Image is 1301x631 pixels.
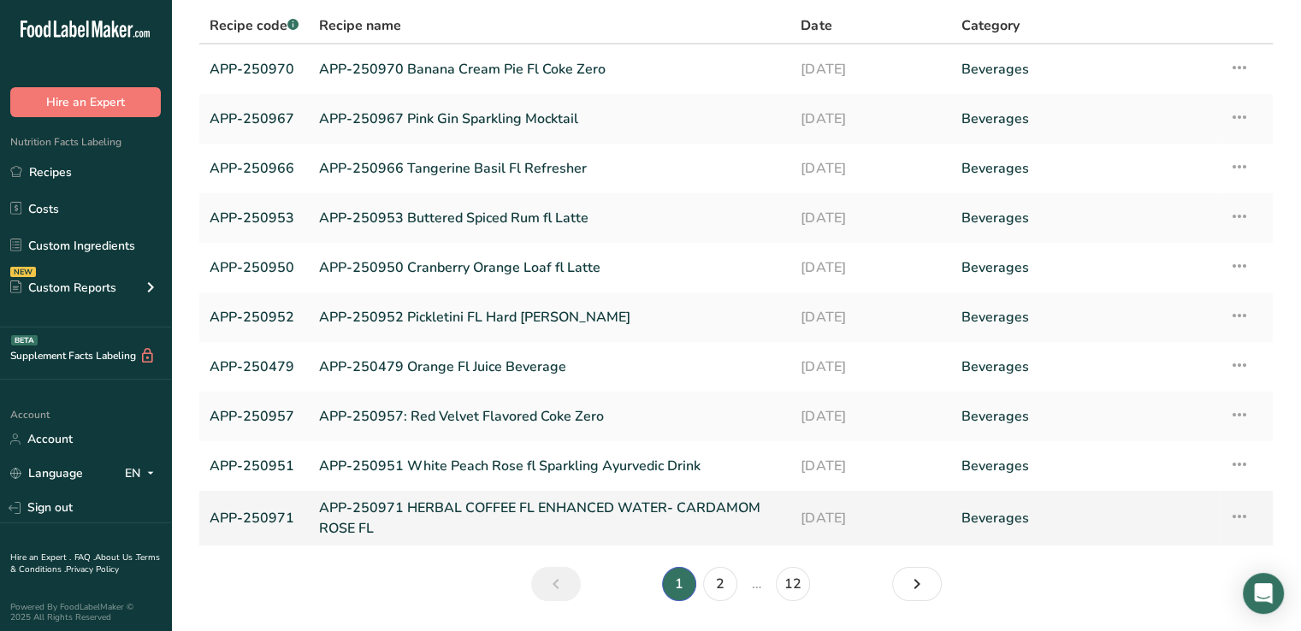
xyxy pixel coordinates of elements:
[801,349,941,385] a: [DATE]
[801,398,941,434] a: [DATE]
[961,349,1209,385] a: Beverages
[74,551,95,563] a: FAQ .
[10,602,161,622] div: Powered By FoodLabelMaker © 2025 All Rights Reserved
[319,250,780,286] a: APP-250950 Cranberry Orange Loaf fl Latte
[11,335,38,345] div: BETA
[210,51,299,87] a: APP-250970
[961,299,1209,335] a: Beverages
[210,150,299,186] a: APP-250966
[801,51,941,87] a: [DATE]
[801,150,941,186] a: [DATE]
[210,101,299,137] a: APP-250967
[319,448,780,484] a: APP-250951 White Peach Rose fl Sparkling Ayurvedic Drink
[10,458,83,488] a: Language
[210,16,299,35] span: Recipe code
[319,150,780,186] a: APP-250966 Tangerine Basil Fl Refresher
[319,200,780,236] a: APP-250953 Buttered Spiced Rum fl Latte
[319,15,401,36] span: Recipe name
[801,15,831,36] span: Date
[210,299,299,335] a: APP-250952
[210,250,299,286] a: APP-250950
[95,551,136,563] a: About Us .
[125,463,161,484] div: EN
[801,200,941,236] a: [DATE]
[66,563,119,575] a: Privacy Policy
[703,567,737,601] a: Page 2.
[319,398,780,434] a: APP-250957: Red Velvet Flavored Coke Zero
[961,448,1209,484] a: Beverages
[961,51,1209,87] a: Beverages
[319,498,780,539] a: APP-250971 HERBAL COFFEE FL ENHANCED WATER- CARDAMOM ROSE FL
[531,567,581,601] a: Previous page
[319,299,780,335] a: APP-250952 Pickletini FL Hard [PERSON_NAME]
[10,279,116,297] div: Custom Reports
[801,250,941,286] a: [DATE]
[961,200,1209,236] a: Beverages
[961,15,1020,36] span: Category
[210,498,299,539] a: APP-250971
[319,349,780,385] a: APP-250479 Orange Fl Juice Beverage
[210,398,299,434] a: APP-250957
[210,448,299,484] a: APP-250951
[801,498,941,539] a: [DATE]
[961,150,1209,186] a: Beverages
[961,101,1209,137] a: Beverages
[10,551,160,575] a: Terms & Conditions .
[776,567,810,601] a: Page 12.
[961,498,1209,539] a: Beverages
[10,267,36,277] div: NEW
[10,551,71,563] a: Hire an Expert .
[210,349,299,385] a: APP-250479
[892,567,942,601] a: Next page
[961,250,1209,286] a: Beverages
[319,51,780,87] a: APP-250970 Banana Cream Pie Fl Coke Zero
[319,101,780,137] a: APP-250967 Pink Gin Sparkling Mocktail
[10,87,161,117] button: Hire an Expert
[961,398,1209,434] a: Beverages
[210,200,299,236] a: APP-250953
[801,299,941,335] a: [DATE]
[801,448,941,484] a: [DATE]
[801,101,941,137] a: [DATE]
[1243,573,1284,614] div: Open Intercom Messenger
